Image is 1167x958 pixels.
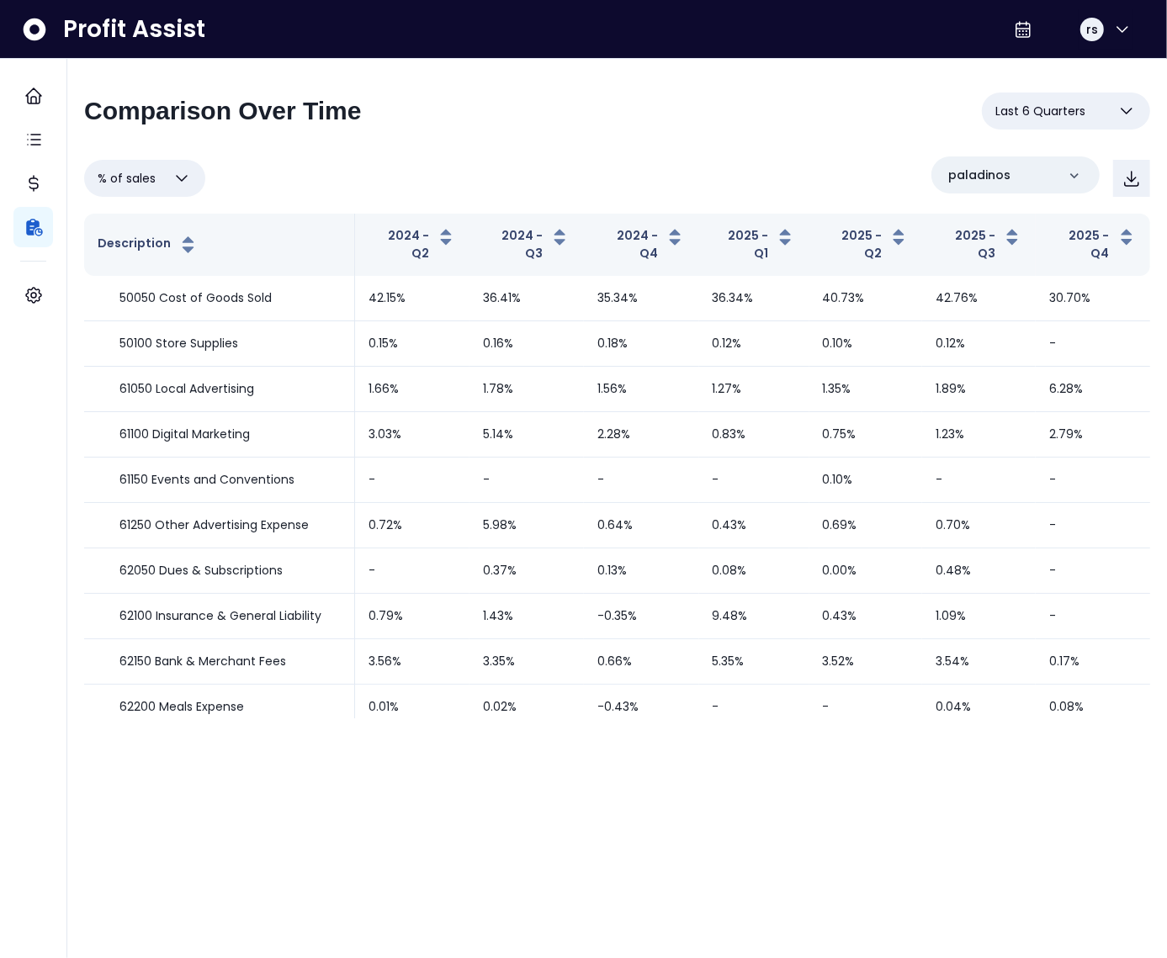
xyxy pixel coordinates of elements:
td: 0.66% [584,639,699,685]
td: 0.69% [809,503,923,548]
td: 0.79% [355,594,469,639]
td: - [1036,503,1150,548]
p: paladinos [948,167,1011,184]
td: 0.13% [584,548,699,594]
p: 62200 Meals Expense [119,698,244,716]
span: rs [1086,21,1098,38]
td: - [699,458,809,503]
td: 36.34% [699,276,809,321]
td: 1.78% [469,367,584,412]
p: 61150 Events and Conventions [119,471,294,489]
p: 62050 Dues & Subscriptions [119,562,283,580]
td: 1.35% [809,367,923,412]
td: 0.04% [922,685,1036,730]
td: -0.43% [584,685,699,730]
td: 0.83% [699,412,809,458]
td: 1.27% [699,367,809,412]
td: 0.37% [469,548,584,594]
td: 1.66% [355,367,469,412]
button: 2025 - Q3 [936,227,1022,262]
td: 0.16% [469,321,584,367]
button: 2024 - Q4 [597,227,686,262]
td: 42.15% [355,276,469,321]
td: 0.08% [699,548,809,594]
p: 62100 Insurance & General Liability [119,607,321,625]
td: - [1036,594,1150,639]
td: 0.75% [809,412,923,458]
td: 0.70% [922,503,1036,548]
td: 3.56% [355,639,469,685]
p: 61050 Local Advertising [119,380,254,398]
td: - [699,685,809,730]
p: 50050 Cost of Goods Sold [119,289,272,307]
span: % of sales [98,168,156,188]
td: 1.23% [922,412,1036,458]
td: 1.56% [584,367,699,412]
td: 36.41% [469,276,584,321]
td: 3.35% [469,639,584,685]
td: - [469,458,584,503]
td: 0.18% [584,321,699,367]
td: 0.10% [809,321,923,367]
td: 0.00% [809,548,923,594]
td: 0.72% [355,503,469,548]
td: 0.01% [355,685,469,730]
td: 5.14% [469,412,584,458]
td: 0.17% [1036,639,1150,685]
td: -0.35% [584,594,699,639]
span: Last 6 Quarters [995,101,1085,121]
button: 2024 - Q2 [369,227,456,262]
p: 50100 Store Supplies [119,335,238,352]
td: - [1036,458,1150,503]
button: 2025 - Q4 [1049,227,1137,262]
td: 0.12% [699,321,809,367]
td: - [1036,321,1150,367]
td: - [1036,548,1150,594]
td: 2.28% [584,412,699,458]
button: 2025 - Q1 [713,227,796,262]
button: Description [98,235,199,255]
td: 30.70% [1036,276,1150,321]
span: Profit Assist [63,14,205,45]
td: 35.34% [584,276,699,321]
td: 0.43% [809,594,923,639]
td: - [584,458,699,503]
td: 42.76% [922,276,1036,321]
td: 0.02% [469,685,584,730]
td: 40.73% [809,276,923,321]
td: 0.48% [922,548,1036,594]
td: 0.08% [1036,685,1150,730]
td: 6.28% [1036,367,1150,412]
p: 62150 Bank & Merchant Fees [119,653,286,670]
td: - [355,458,469,503]
td: 0.64% [584,503,699,548]
td: 0.15% [355,321,469,367]
td: - [355,548,469,594]
td: 0.43% [699,503,809,548]
td: 0.12% [922,321,1036,367]
td: - [922,458,1036,503]
td: 1.89% [922,367,1036,412]
td: 0.10% [809,458,923,503]
button: 2024 - Q3 [483,227,570,262]
p: 61250 Other Advertising Expense [119,516,309,534]
td: 3.52% [809,639,923,685]
td: 9.48% [699,594,809,639]
td: 3.03% [355,412,469,458]
td: 2.79% [1036,412,1150,458]
td: - [809,685,923,730]
p: 61100 Digital Marketing [119,426,250,443]
td: 1.09% [922,594,1036,639]
td: 5.35% [699,639,809,685]
td: 1.43% [469,594,584,639]
td: 3.54% [922,639,1036,685]
td: 5.98% [469,503,584,548]
h2: Comparison Over Time [84,96,362,126]
button: 2025 - Q2 [823,227,910,262]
